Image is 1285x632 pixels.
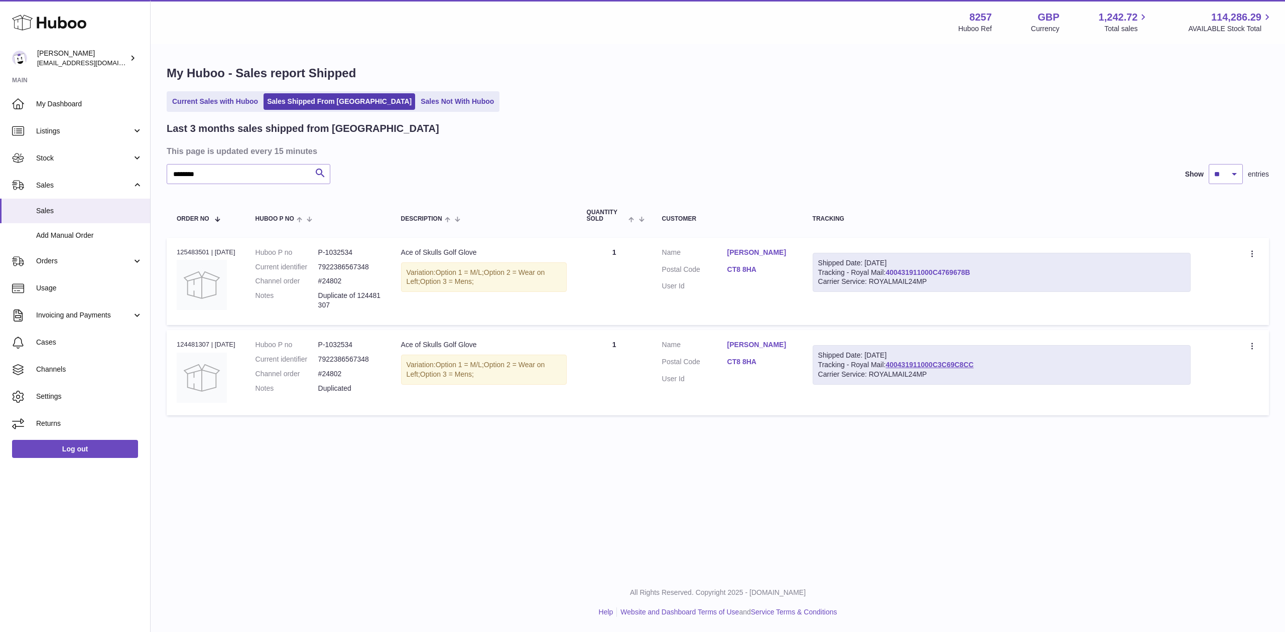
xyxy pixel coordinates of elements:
a: 400431911000C4769678B [885,268,970,276]
span: Huboo P no [255,216,294,222]
a: Sales Not With Huboo [417,93,497,110]
div: Currency [1031,24,1060,34]
dt: User Id [662,374,727,384]
h2: Last 3 months sales shipped from [GEOGRAPHIC_DATA] [167,122,439,135]
a: CT8 8HA [727,357,793,367]
dt: Postal Code [662,265,727,277]
span: Sales [36,206,143,216]
div: Ace of Skulls Golf Glove [401,248,567,257]
span: Channels [36,365,143,374]
h1: My Huboo - Sales report Shipped [167,65,1269,81]
dt: Channel order [255,369,318,379]
td: 1 [577,330,652,415]
a: Help [599,608,613,616]
span: My Dashboard [36,99,143,109]
a: Current Sales with Huboo [169,93,262,110]
a: 114,286.29 AVAILABLE Stock Total [1188,11,1273,34]
div: Tracking - Royal Mail: [813,253,1191,292]
dd: #24802 [318,276,381,286]
span: Option 3 = Mens; [420,277,474,285]
span: Order No [177,216,209,222]
p: Duplicate of 124481307 [318,291,381,310]
a: Sales Shipped From [GEOGRAPHIC_DATA] [264,93,415,110]
strong: GBP [1038,11,1059,24]
span: Sales [36,181,132,190]
a: Website and Dashboard Terms of Use [620,608,739,616]
span: [EMAIL_ADDRESS][DOMAIN_NAME] [37,59,148,67]
span: Settings [36,392,143,401]
p: Duplicated [318,384,381,393]
div: Shipped Date: [DATE] [818,351,1185,360]
div: Variation: [401,355,567,385]
dd: P-1032534 [318,340,381,350]
div: Huboo Ref [958,24,992,34]
span: entries [1248,170,1269,179]
dd: P-1032534 [318,248,381,257]
dd: #24802 [318,369,381,379]
a: Log out [12,440,138,458]
a: [PERSON_NAME] [727,340,793,350]
span: Listings [36,126,132,136]
div: Variation: [401,262,567,292]
div: Tracking - Royal Mail: [813,345,1191,385]
dd: 7922386567348 [318,355,381,364]
span: Stock [36,153,132,163]
span: Description [401,216,442,222]
div: Ace of Skulls Golf Glove [401,340,567,350]
span: Option 3 = Mens; [420,370,474,378]
dt: User Id [662,281,727,291]
div: Tracking [813,216,1191,222]
a: Service Terms & Conditions [751,608,837,616]
div: Shipped Date: [DATE] [818,258,1185,268]
span: Returns [36,419,143,428]
a: [PERSON_NAME] [727,248,793,257]
img: no-photo.jpg [177,353,227,403]
span: Quantity Sold [587,209,626,222]
dt: Notes [255,291,318,310]
span: Cases [36,338,143,347]
p: All Rights Reserved. Copyright 2025 - [DOMAIN_NAME] [159,588,1277,597]
span: Option 1 = M/L; [436,361,484,369]
img: don@skinsgolf.com [12,51,27,66]
dt: Huboo P no [255,248,318,257]
dd: 7922386567348 [318,262,381,272]
dt: Current identifier [255,262,318,272]
dt: Huboo P no [255,340,318,350]
a: CT8 8HA [727,265,793,274]
span: Invoicing and Payments [36,310,132,320]
h3: This page is updated every 15 minutes [167,145,1266,156]
div: 125483501 | [DATE] [177,248,235,257]
span: 114,286.29 [1211,11,1261,24]
label: Show [1185,170,1204,179]
a: 400431911000C3C69C8CC [885,361,973,369]
strong: 8257 [969,11,992,24]
dt: Notes [255,384,318,393]
span: Option 1 = M/L; [436,268,484,276]
span: AVAILABLE Stock Total [1188,24,1273,34]
span: Option 2 = Wear on Left; [407,361,545,378]
span: Add Manual Order [36,231,143,240]
div: Carrier Service: ROYALMAIL24MP [818,277,1185,286]
dt: Name [662,340,727,352]
li: and [617,607,837,617]
div: Customer [662,216,793,222]
a: 1,242.72 Total sales [1099,11,1149,34]
div: 124481307 | [DATE] [177,340,235,349]
div: Carrier Service: ROYALMAIL24MP [818,370,1185,379]
td: 1 [577,238,652,325]
div: [PERSON_NAME] [37,49,127,68]
dt: Name [662,248,727,260]
span: 1,242.72 [1099,11,1138,24]
span: Usage [36,283,143,293]
dt: Current identifier [255,355,318,364]
span: Orders [36,256,132,266]
dt: Postal Code [662,357,727,369]
dt: Channel order [255,276,318,286]
span: Total sales [1104,24,1149,34]
img: no-photo.jpg [177,260,227,310]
